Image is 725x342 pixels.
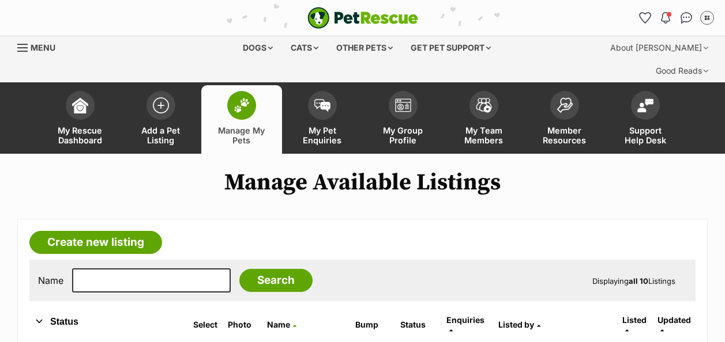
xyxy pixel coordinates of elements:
[54,126,106,145] span: My Rescue Dashboard
[17,36,63,57] a: Menu
[267,320,296,329] a: Name
[444,85,524,154] a: My Team Members
[31,43,55,52] span: Menu
[314,99,330,112] img: pet-enquiries-icon-7e3ad2cf08bfb03b45e93fb7055b45f3efa6380592205ae92323e6603595dc1f.svg
[351,311,395,339] th: Bump
[681,12,693,24] img: chat-41dd97257d64d25036548639549fe6c8038ab92f7586957e7f3b1b290dea8141.svg
[40,85,121,154] a: My Rescue Dashboard
[395,98,411,112] img: group-profile-icon-3fa3cf56718a62981997c0bc7e787c4b2cf8bcc04b72c1350f741eb67cf2f40e.svg
[539,126,591,145] span: Member Resources
[377,126,429,145] span: My Group Profile
[239,269,313,292] input: Search
[201,85,282,154] a: Manage My Pets
[498,320,540,329] a: Listed by
[619,126,671,145] span: Support Help Desk
[267,320,290,329] span: Name
[698,9,716,27] button: My account
[636,9,716,27] ul: Account quick links
[592,276,675,286] span: Displaying Listings
[446,315,484,325] span: translation missing: en.admin.listings.index.attributes.enquiries
[235,36,281,59] div: Dogs
[282,85,363,154] a: My Pet Enquiries
[234,98,250,113] img: manage-my-pets-icon-02211641906a0b7f246fdf0571729dbe1e7629f14944591b6c1af311fb30b64b.svg
[637,98,653,112] img: help-desk-icon-fdf02630f3aa405de69fd3d07c3f3aa587a6932b1a1747fa1d2bba05be0121f9.svg
[524,85,605,154] a: Member Resources
[629,276,648,286] strong: all 10
[446,315,484,334] a: Enquiries
[476,98,492,113] img: team-members-icon-5396bd8760b3fe7c0b43da4ab00e1e3bb1a5d9ba89233759b79545d2d3fc5d0d.svg
[189,311,222,339] th: Select
[658,315,691,325] span: Updated
[656,9,675,27] button: Notifications
[216,126,268,145] span: Manage My Pets
[636,9,654,27] a: Favourites
[396,311,441,339] th: Status
[307,7,418,29] img: logo-e224e6f780fb5917bec1dbf3a21bbac754714ae5b6737aabdf751b685950b380.svg
[498,320,534,329] span: Listed by
[283,36,326,59] div: Cats
[458,126,510,145] span: My Team Members
[72,97,88,113] img: dashboard-icon-eb2f2d2d3e046f16d808141f083e7271f6b2e854fb5c12c21221c1fb7104beca.svg
[658,315,691,334] a: Updated
[557,97,573,113] img: member-resources-icon-8e73f808a243e03378d46382f2149f9095a855e16c252ad45f914b54edf8863c.svg
[403,36,499,59] div: Get pet support
[223,311,261,339] th: Photo
[622,315,647,325] span: Listed
[29,314,176,329] button: Status
[296,126,348,145] span: My Pet Enquiries
[29,231,162,254] a: Create new listing
[121,85,201,154] a: Add a Pet Listing
[701,12,713,24] img: Out of the Woods Administrator profile pic
[363,85,444,154] a: My Group Profile
[38,275,63,286] label: Name
[307,7,418,29] a: PetRescue
[602,36,716,59] div: About [PERSON_NAME]
[661,12,670,24] img: notifications-46538b983faf8c2785f20acdc204bb7945ddae34d4c08c2a6579f10ce5e182be.svg
[622,315,647,334] a: Listed
[135,126,187,145] span: Add a Pet Listing
[605,85,686,154] a: Support Help Desk
[677,9,696,27] a: Conversations
[648,59,716,82] div: Good Reads
[328,36,401,59] div: Other pets
[153,97,169,113] img: add-pet-listing-icon-0afa8454b4691262ce3f59096e99ab1cd57d4a30225e0717b998d2c9b9846f56.svg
